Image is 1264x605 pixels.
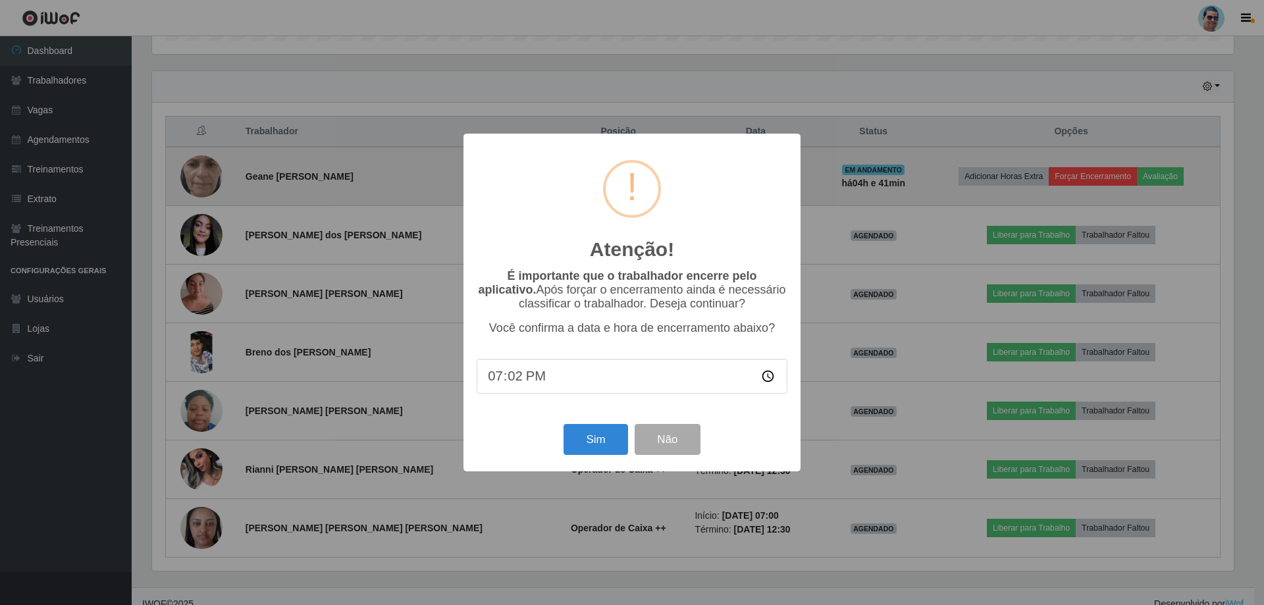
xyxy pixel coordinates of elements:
[477,269,787,311] p: Após forçar o encerramento ainda é necessário classificar o trabalhador. Deseja continuar?
[590,238,674,261] h2: Atenção!
[564,424,627,455] button: Sim
[635,424,700,455] button: Não
[478,269,756,296] b: É importante que o trabalhador encerre pelo aplicativo.
[477,321,787,335] p: Você confirma a data e hora de encerramento abaixo?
